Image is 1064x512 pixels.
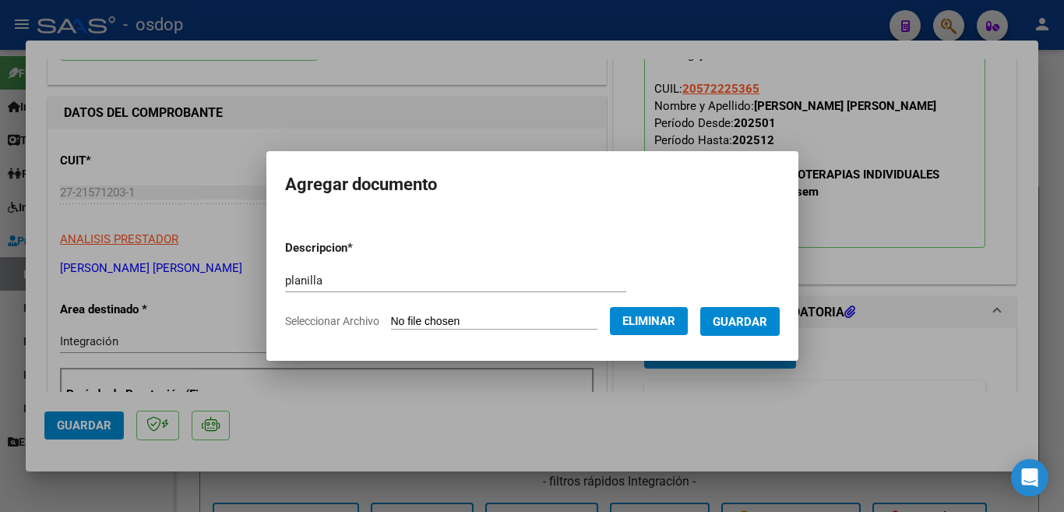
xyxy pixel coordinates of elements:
span: Seleccionar Archivo [285,315,379,327]
h2: Agregar documento [285,170,780,200]
p: Descripcion [285,239,434,257]
button: Guardar [700,307,780,336]
button: Eliminar [610,307,688,335]
span: Guardar [713,315,767,329]
span: Eliminar [622,314,675,328]
div: Open Intercom Messenger [1011,459,1048,496]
